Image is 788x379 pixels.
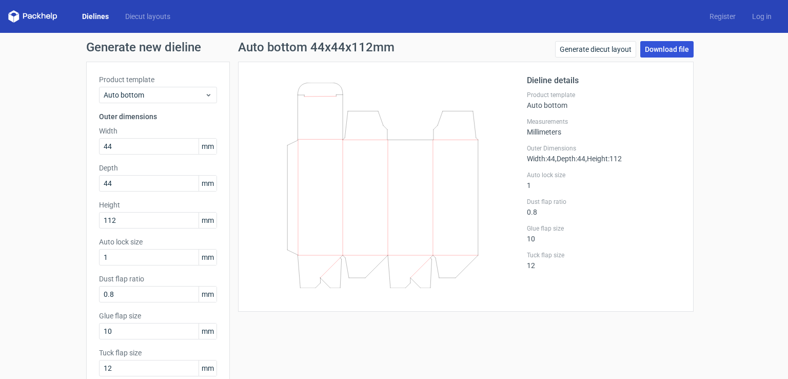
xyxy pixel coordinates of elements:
span: , Height : 112 [585,155,622,163]
label: Height [99,200,217,210]
span: Width : 44 [527,155,555,163]
label: Product template [99,74,217,85]
span: mm [199,176,216,191]
a: Register [701,11,744,22]
span: , Depth : 44 [555,155,585,163]
div: Millimeters [527,118,681,136]
label: Glue flap size [527,224,681,233]
h1: Auto bottom 44x44x112mm [238,41,395,53]
a: Generate diecut layout [555,41,636,58]
a: Dielines [74,11,117,22]
span: mm [199,139,216,154]
label: Dust flap ratio [527,198,681,206]
span: mm [199,250,216,265]
span: mm [199,324,216,339]
label: Dust flap ratio [99,274,217,284]
div: 12 [527,251,681,270]
div: 0.8 [527,198,681,216]
span: Auto bottom [104,90,205,100]
a: Diecut layouts [117,11,179,22]
label: Auto lock size [99,237,217,247]
span: mm [199,287,216,302]
label: Glue flap size [99,311,217,321]
a: Download file [640,41,694,58]
label: Outer Dimensions [527,144,681,153]
label: Measurements [527,118,681,126]
span: mm [199,213,216,228]
h2: Dieline details [527,74,681,87]
label: Product template [527,91,681,99]
label: Tuck flap size [527,251,681,259]
a: Log in [744,11,780,22]
label: Tuck flap size [99,348,217,358]
label: Width [99,126,217,136]
span: mm [199,361,216,376]
div: 10 [527,224,681,243]
label: Auto lock size [527,171,681,179]
div: 1 [527,171,681,189]
h1: Generate new dieline [86,41,702,53]
div: Auto bottom [527,91,681,109]
h3: Outer dimensions [99,111,217,122]
label: Depth [99,163,217,173]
